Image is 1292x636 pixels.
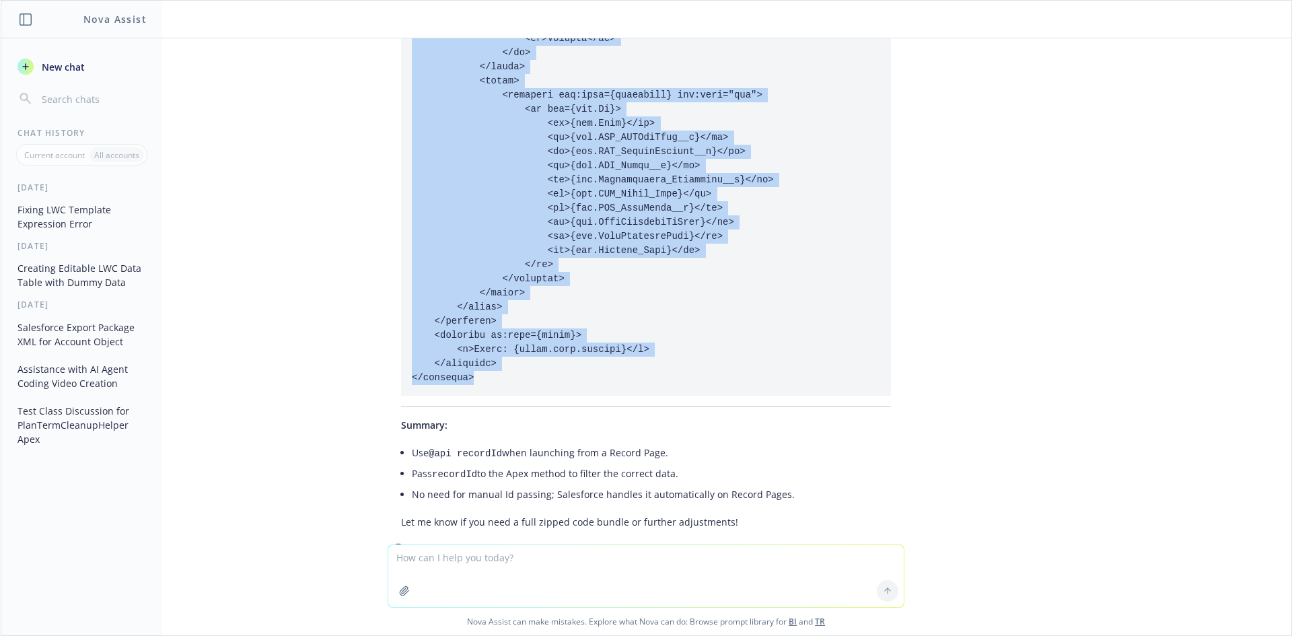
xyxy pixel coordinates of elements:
code: recordId [432,469,477,480]
button: Salesforce Export Package XML for Account Object [12,316,151,353]
button: Fixing LWC Template Expression Error [12,199,151,235]
div: [DATE] [1,182,162,193]
code: @api recordId [429,448,502,459]
button: Assistance with AI Agent Coding Video Creation [12,358,151,394]
a: BI [789,616,797,627]
p: Current account [24,149,85,161]
a: TR [815,616,825,627]
button: Test Class Discussion for PlanTermCleanupHelper Apex [12,400,151,450]
svg: Copy to clipboard [392,543,404,555]
span: New chat [39,60,85,74]
li: No need for manual Id passing; Salesforce handles it automatically on Record Pages. [412,485,891,504]
button: New chat [12,55,151,79]
h1: Nova Assist [83,12,147,26]
p: Let me know if you need a full zipped code bundle or further adjustments! [401,515,891,529]
button: Creating Editable LWC Data Table with Dummy Data [12,257,151,293]
input: Search chats [39,90,146,108]
div: Chat History [1,127,162,139]
div: [DATE] [1,299,162,310]
button: Thumbs down [436,540,458,559]
li: Use when launching from a Record Page. [412,443,891,464]
div: [DATE] [1,240,162,252]
p: All accounts [94,149,139,161]
span: Nova Assist can make mistakes. Explore what Nova can do: Browse prompt library for and [6,608,1286,635]
li: Pass to the Apex method to filter the correct data. [412,464,891,485]
span: Summary: [401,419,447,431]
